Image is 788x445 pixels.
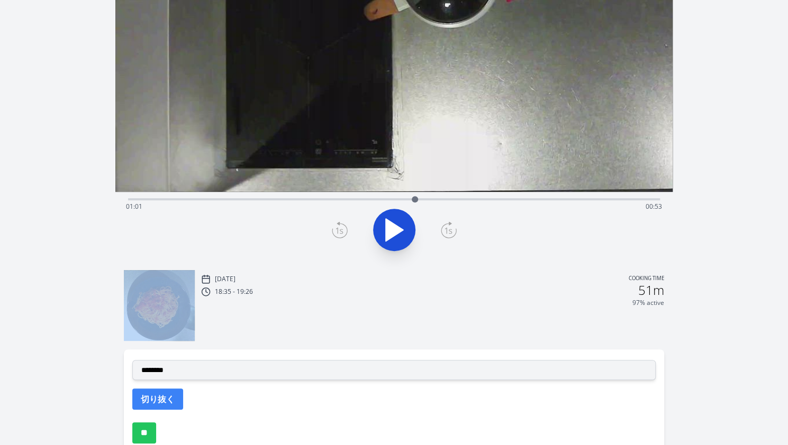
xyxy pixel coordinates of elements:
[132,388,183,410] button: 切り抜く
[632,299,664,307] p: 97% active
[215,275,236,283] p: [DATE]
[215,288,253,296] p: 18:35 - 19:26
[638,284,664,296] h2: 51m
[126,202,142,211] span: 01:01
[646,202,662,211] span: 00:53
[629,274,664,284] p: Cooking time
[124,270,195,341] img: 250810093609_thumb.jpeg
